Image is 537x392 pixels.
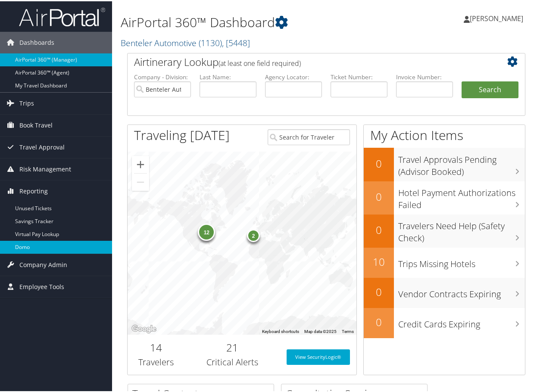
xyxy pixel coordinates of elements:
h3: Travelers [134,355,178,367]
a: Terms (opens in new tab) [342,328,354,333]
a: 10Trips Missing Hotels [364,246,525,277]
button: Zoom in [132,155,149,172]
h2: 0 [364,283,394,298]
h3: Critical Alerts [191,355,274,367]
h1: AirPortal 360™ Dashboard [121,12,395,30]
h2: 0 [364,188,394,203]
a: Open this area in Google Maps (opens a new window) [130,322,158,333]
a: [PERSON_NAME] [464,4,532,30]
a: 0Travelers Need Help (Safety Check) [364,213,525,246]
a: 0Travel Approvals Pending (Advisor Booked) [364,146,525,180]
span: Trips [19,91,34,113]
button: Zoom out [132,172,149,190]
span: Risk Management [19,157,71,179]
h2: 21 [191,339,274,354]
div: 12 [198,222,215,240]
label: Last Name: [200,72,256,80]
label: Ticket Number: [331,72,387,80]
h2: 14 [134,339,178,354]
h3: Hotel Payment Authorizations Failed [398,181,525,210]
h2: 10 [364,253,394,268]
span: ( 1130 ) [199,36,222,47]
a: View SecurityLogic® [287,348,350,364]
label: Company - Division: [134,72,191,80]
h2: 0 [364,221,394,236]
button: Keyboard shortcuts [262,327,299,333]
span: , [ 5448 ] [222,36,250,47]
input: Search for Traveler [268,128,350,144]
span: Map data ©2025 [304,328,337,333]
h3: Credit Cards Expiring [398,313,525,329]
a: 0Hotel Payment Authorizations Failed [364,180,525,213]
span: Travel Approval [19,135,65,157]
a: Benteler Automotive [121,36,250,47]
h3: Trips Missing Hotels [398,252,525,269]
h2: Airtinerary Lookup [134,53,485,68]
label: Agency Locator: [265,72,322,80]
h1: Traveling [DATE] [134,125,230,143]
a: 0Vendor Contracts Expiring [364,277,525,307]
h3: Travelers Need Help (Safety Check) [398,215,525,243]
span: Reporting [19,179,48,201]
a: 0Credit Cards Expiring [364,307,525,337]
span: [PERSON_NAME] [470,12,523,22]
span: Book Travel [19,113,53,135]
h2: 0 [364,314,394,328]
h2: 0 [364,155,394,170]
h3: Vendor Contracts Expiring [398,283,525,299]
img: Google [130,322,158,333]
span: (at least one field required) [219,57,301,67]
h3: Travel Approvals Pending (Advisor Booked) [398,148,525,177]
button: Search [462,80,518,97]
label: Invoice Number: [396,72,453,80]
img: airportal-logo.png [19,6,105,26]
span: Employee Tools [19,275,64,296]
h1: My Action Items [364,125,525,143]
span: Company Admin [19,253,67,274]
span: Dashboards [19,31,54,52]
div: 2 [247,228,260,241]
